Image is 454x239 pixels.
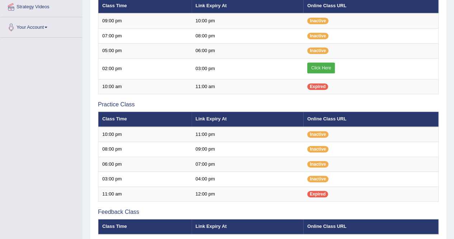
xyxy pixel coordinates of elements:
td: 10:00 pm [192,13,304,28]
span: Inactive [307,176,328,182]
td: 09:00 pm [192,142,304,157]
td: 07:00 pm [192,157,304,172]
td: 06:00 pm [98,157,192,172]
th: Online Class URL [303,219,438,234]
a: Click Here [307,63,335,73]
td: 10:00 am [98,79,192,94]
td: 12:00 pm [192,187,304,202]
td: 03:00 pm [192,58,304,79]
td: 03:00 pm [98,172,192,187]
td: 11:00 am [98,187,192,202]
span: Inactive [307,18,328,24]
a: Your Account [0,17,82,35]
h3: Feedback Class [98,209,439,215]
td: 05:00 pm [98,43,192,59]
span: Inactive [307,146,328,152]
td: 04:00 pm [192,172,304,187]
td: 06:00 pm [192,43,304,59]
td: 02:00 pm [98,58,192,79]
td: 11:00 am [192,79,304,94]
span: Expired [307,83,328,90]
span: Inactive [307,161,328,167]
td: 10:00 pm [98,127,192,142]
span: Inactive [307,47,328,54]
span: Inactive [307,33,328,39]
th: Link Expiry At [192,219,304,234]
td: 08:00 pm [192,28,304,43]
th: Online Class URL [303,112,438,127]
td: 09:00 pm [98,13,192,28]
td: 07:00 pm [98,28,192,43]
span: Inactive [307,131,328,138]
th: Class Time [98,219,192,234]
h3: Practice Class [98,101,439,108]
th: Class Time [98,112,192,127]
td: 11:00 pm [192,127,304,142]
th: Link Expiry At [192,112,304,127]
td: 08:00 pm [98,142,192,157]
span: Expired [307,191,328,197]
